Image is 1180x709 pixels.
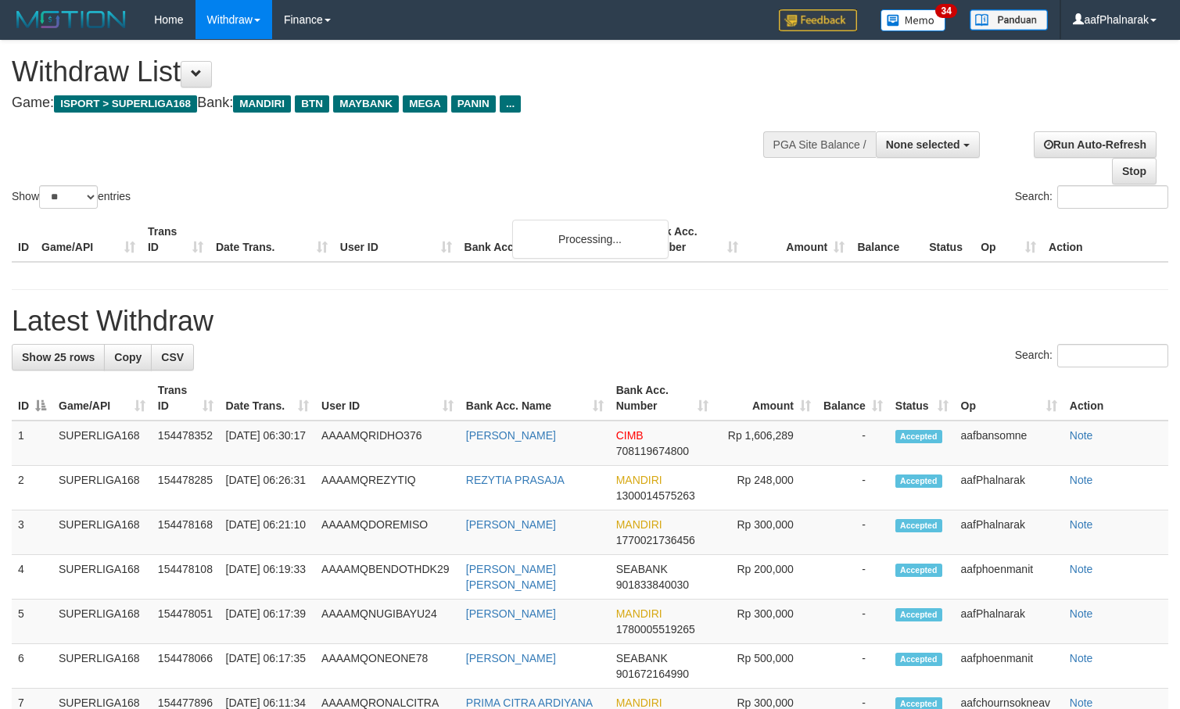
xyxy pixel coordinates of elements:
a: [PERSON_NAME] [466,429,556,442]
th: Trans ID [142,217,210,262]
td: - [817,421,889,466]
a: Note [1070,607,1093,620]
th: Action [1042,217,1168,262]
span: Copy 708119674800 to clipboard [616,445,689,457]
td: 154478108 [152,555,220,600]
a: [PERSON_NAME] [PERSON_NAME] [466,563,556,591]
th: Bank Acc. Name [458,217,639,262]
th: Date Trans. [210,217,334,262]
a: Stop [1112,158,1157,184]
td: aafbansomne [955,421,1063,466]
td: Rp 248,000 [715,466,817,510]
button: None selected [876,131,980,158]
span: Copy 901833840030 to clipboard [616,578,689,591]
a: [PERSON_NAME] [466,518,556,531]
td: 154478051 [152,600,220,644]
span: Accepted [895,564,942,577]
div: PGA Site Balance / [763,131,876,158]
td: - [817,600,889,644]
span: MANDIRI [616,518,662,531]
h4: Game: Bank: [12,95,771,111]
a: Show 25 rows [12,344,105,371]
td: AAAAMQDOREMISO [315,510,460,555]
td: 6 [12,644,52,689]
span: Accepted [895,608,942,621]
span: Show 25 rows [22,351,95,363]
span: MANDIRI [233,95,291,113]
th: User ID: activate to sort column ascending [315,376,460,421]
a: Note [1070,652,1093,664]
span: MANDIRI [616,474,662,486]
td: Rp 500,000 [715,644,817,689]
th: Game/API: activate to sort column ascending [52,376,152,421]
span: MANDIRI [616,696,662,709]
td: - [817,466,889,510]
span: MAYBANK [333,95,399,113]
span: CSV [161,351,184,363]
span: SEABANK [616,652,668,664]
label: Search: [1015,185,1168,209]
td: aafPhalnarak [955,510,1063,555]
input: Search: [1057,185,1168,209]
span: Copy 901672164990 to clipboard [616,668,689,680]
span: Copy 1780005519265 to clipboard [616,623,695,636]
td: AAAAMQBENDOTHDK29 [315,555,460,600]
span: Copy [114,351,142,363]
td: SUPERLIGA168 [52,510,152,555]
th: Action [1063,376,1168,421]
td: [DATE] 06:30:17 [220,421,316,466]
span: CIMB [616,429,644,442]
label: Search: [1015,344,1168,367]
td: SUPERLIGA168 [52,466,152,510]
th: Bank Acc. Number: activate to sort column ascending [610,376,715,421]
img: Button%20Memo.svg [881,9,946,31]
a: CSV [151,344,194,371]
td: Rp 1,606,289 [715,421,817,466]
td: [DATE] 06:21:10 [220,510,316,555]
td: SUPERLIGA168 [52,600,152,644]
td: AAAAMQREZYTIQ [315,466,460,510]
td: [DATE] 06:19:33 [220,555,316,600]
th: Amount: activate to sort column ascending [715,376,817,421]
span: None selected [886,138,960,151]
span: Accepted [895,430,942,443]
img: MOTION_logo.png [12,8,131,31]
span: MEGA [403,95,447,113]
td: 154478285 [152,466,220,510]
span: Copy 1300014575263 to clipboard [616,489,695,502]
td: Rp 200,000 [715,555,817,600]
th: Op [974,217,1042,262]
span: MANDIRI [616,607,662,620]
td: [DATE] 06:17:35 [220,644,316,689]
th: User ID [334,217,458,262]
th: Date Trans.: activate to sort column ascending [220,376,316,421]
td: [DATE] 06:17:39 [220,600,316,644]
span: Copy 1770021736456 to clipboard [616,534,695,546]
td: - [817,510,889,555]
th: Game/API [35,217,142,262]
img: panduan.png [970,9,1048,30]
td: - [817,555,889,600]
th: Bank Acc. Name: activate to sort column ascending [460,376,610,421]
span: Accepted [895,519,942,532]
td: SUPERLIGA168 [52,644,152,689]
td: 154478168 [152,510,220,555]
th: ID: activate to sort column descending [12,376,52,421]
a: [PERSON_NAME] [466,652,556,664]
span: 34 [935,4,956,18]
select: Showentries [39,185,98,209]
th: Status [923,217,974,262]
td: - [817,644,889,689]
td: 154478352 [152,421,220,466]
th: Balance: activate to sort column ascending [817,376,889,421]
td: SUPERLIGA168 [52,421,152,466]
td: aafphoenmanit [955,644,1063,689]
a: Note [1070,518,1093,531]
h1: Latest Withdraw [12,306,1168,337]
th: Amount [744,217,851,262]
td: 5 [12,600,52,644]
th: ID [12,217,35,262]
td: Rp 300,000 [715,510,817,555]
img: Feedback.jpg [779,9,857,31]
span: BTN [295,95,329,113]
